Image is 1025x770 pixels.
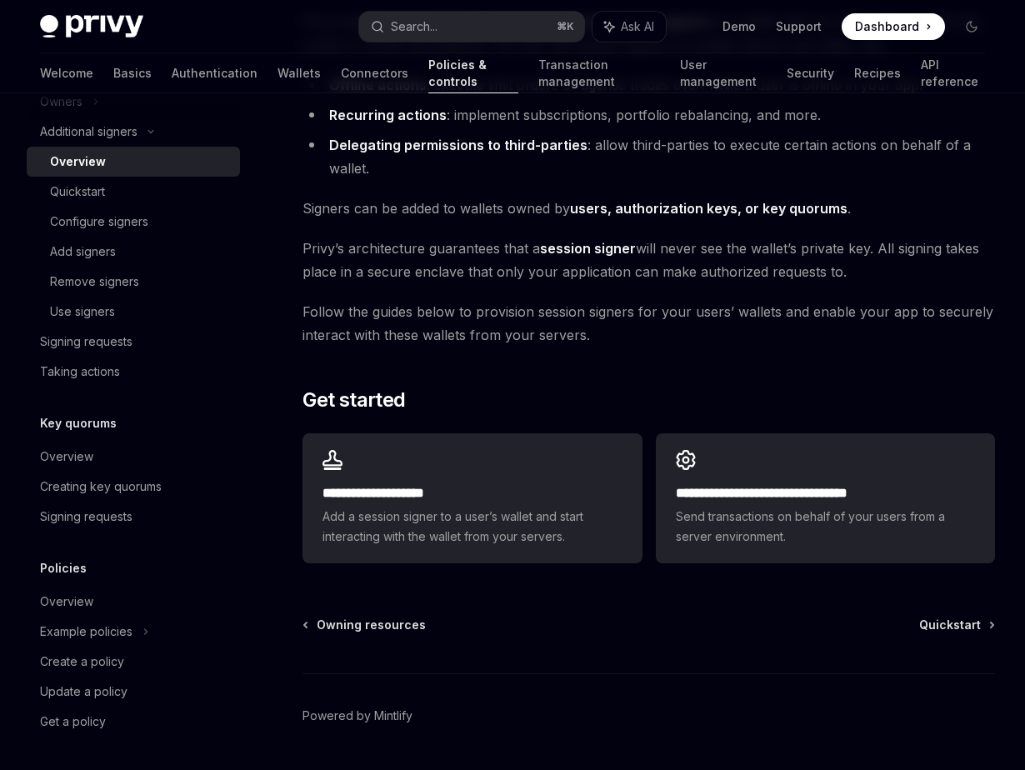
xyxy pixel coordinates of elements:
[40,332,132,352] div: Signing requests
[787,53,834,93] a: Security
[27,147,240,177] a: Overview
[40,712,106,732] div: Get a policy
[538,53,660,93] a: Transaction management
[172,53,257,93] a: Authentication
[40,558,87,578] h5: Policies
[302,237,995,283] span: Privy’s architecture guarantees that a will never see the wallet’s private key. All signing takes...
[50,212,148,232] div: Configure signers
[40,682,127,702] div: Update a policy
[27,442,240,472] a: Overview
[40,592,93,612] div: Overview
[302,433,642,563] a: **** **** **** *****Add a session signer to a user’s wallet and start interacting with the wallet...
[40,15,143,38] img: dark logo
[676,507,975,547] span: Send transactions on behalf of your users from a server environment.
[919,617,981,633] span: Quickstart
[27,267,240,297] a: Remove signers
[50,302,115,322] div: Use signers
[27,707,240,737] a: Get a policy
[329,107,447,123] strong: Recurring actions
[27,237,240,267] a: Add signers
[27,357,240,387] a: Taking actions
[40,447,93,467] div: Overview
[50,242,116,262] div: Add signers
[842,13,945,40] a: Dashboard
[40,53,93,93] a: Welcome
[27,677,240,707] a: Update a policy
[329,137,587,153] strong: Delegating permissions to third-parties
[50,152,106,172] div: Overview
[621,18,654,35] span: Ask AI
[776,18,822,35] a: Support
[540,240,636,257] strong: session signer
[40,507,132,527] div: Signing requests
[40,362,120,382] div: Taking actions
[27,472,240,502] a: Creating key quorums
[302,197,995,220] span: Signers can be added to wallets owned by .
[304,617,426,633] a: Owning resources
[27,327,240,357] a: Signing requests
[27,502,240,532] a: Signing requests
[27,297,240,327] a: Use signers
[40,652,124,672] div: Create a policy
[921,53,985,93] a: API reference
[40,122,137,142] div: Additional signers
[302,133,995,180] li: : allow third-parties to execute certain actions on behalf of a wallet.
[50,182,105,202] div: Quickstart
[27,207,240,237] a: Configure signers
[40,477,162,497] div: Creating key quorums
[557,20,574,33] span: ⌘ K
[570,200,847,217] a: users, authorization keys, or key quorums
[27,177,240,207] a: Quickstart
[302,103,995,127] li: : implement subscriptions, portfolio rebalancing, and more.
[919,617,993,633] a: Quickstart
[50,272,139,292] div: Remove signers
[359,12,583,42] button: Search...⌘K
[341,53,408,93] a: Connectors
[40,622,132,642] div: Example policies
[302,707,412,724] a: Powered by Mintlify
[302,300,995,347] span: Follow the guides below to provision session signers for your users’ wallets and enable your app ...
[391,17,437,37] div: Search...
[855,18,919,35] span: Dashboard
[680,53,767,93] a: User management
[113,53,152,93] a: Basics
[592,12,666,42] button: Ask AI
[854,53,901,93] a: Recipes
[317,617,426,633] span: Owning resources
[277,53,321,93] a: Wallets
[722,18,756,35] a: Demo
[428,53,518,93] a: Policies & controls
[27,647,240,677] a: Create a policy
[27,587,240,617] a: Overview
[302,387,405,413] span: Get started
[958,13,985,40] button: Toggle dark mode
[322,507,622,547] span: Add a session signer to a user’s wallet and start interacting with the wallet from your servers.
[40,413,117,433] h5: Key quorums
